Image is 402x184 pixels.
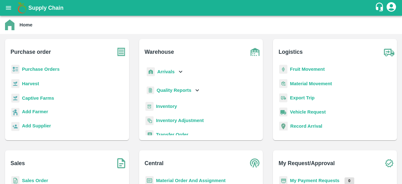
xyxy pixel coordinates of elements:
[16,2,28,14] img: logo
[11,79,19,88] img: harvest
[157,88,192,93] b: Quality Reports
[28,3,375,12] a: Supply Chain
[279,65,287,74] img: fruit
[28,5,63,11] b: Supply Chain
[157,69,175,74] b: Arrivals
[1,1,16,15] button: open drawer
[147,67,155,76] img: whArrival
[22,67,60,72] a: Purchase Orders
[156,132,188,137] a: Transfer Order
[381,44,397,60] img: truck
[145,65,184,79] div: Arrivals
[290,109,326,114] a: Vehicle Request
[144,159,163,168] b: Central
[247,44,263,60] img: warehouse
[11,93,19,103] img: harvest
[11,108,19,117] img: farmer
[147,86,154,94] img: qualityReport
[145,116,154,125] img: inventory
[279,79,287,88] img: material
[279,108,287,117] img: vehicle
[113,44,129,60] img: purchase
[11,47,51,56] b: Purchase order
[144,47,174,56] b: Warehouse
[145,130,154,139] img: whTransfer
[279,47,303,56] b: Logistics
[156,104,177,109] a: Inventory
[11,65,19,74] img: reciept
[156,118,204,123] a: Inventory Adjustment
[290,124,322,129] a: Record Arrival
[5,20,14,30] img: home
[279,122,288,131] img: recordArrival
[290,67,325,72] a: Fruit Movement
[11,159,25,168] b: Sales
[156,178,226,183] a: Material Order And Assignment
[22,96,54,101] a: Captive Farms
[11,122,19,131] img: supplier
[22,109,48,114] b: Add Farmer
[290,178,340,183] a: My Payment Requests
[22,81,39,86] a: Harvest
[375,2,386,14] div: customer-support
[247,155,263,171] img: central
[19,22,32,27] b: Home
[290,81,332,86] a: Material Movement
[22,178,48,183] a: Sales Order
[22,123,51,128] b: Add Supplier
[279,93,287,103] img: delivery
[113,155,129,171] img: soSales
[22,108,48,117] a: Add Farmer
[290,95,314,100] a: Export Trip
[279,159,335,168] b: My Request/Approval
[381,155,397,171] img: check
[145,102,154,111] img: whInventory
[386,1,397,14] div: account of current user
[22,122,51,131] a: Add Supplier
[145,84,201,97] div: Quality Reports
